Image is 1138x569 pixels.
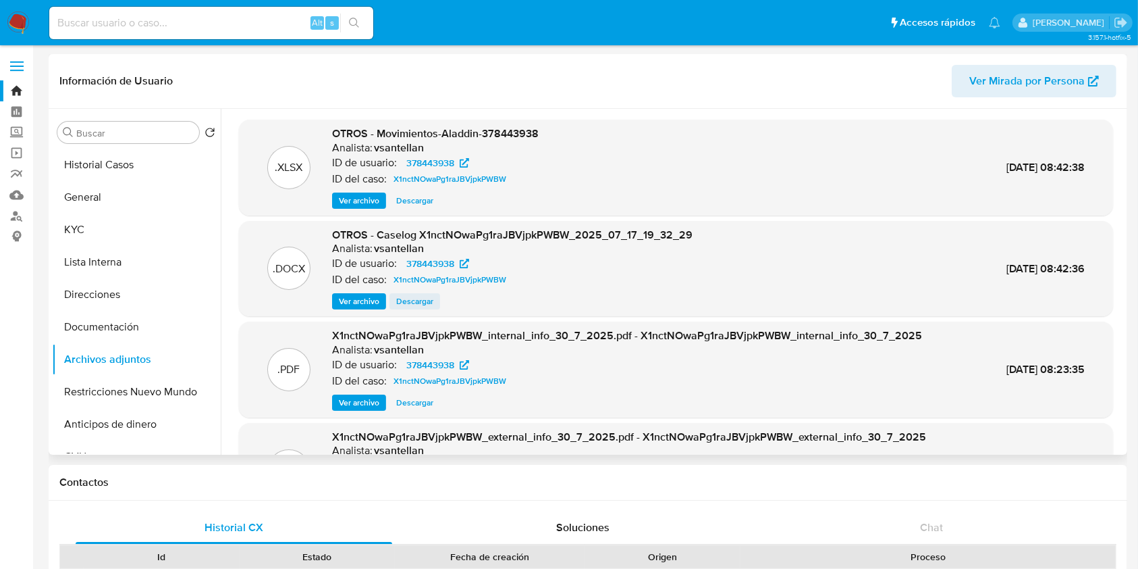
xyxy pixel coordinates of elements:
[404,550,575,564] div: Fecha de creación
[398,357,477,373] a: 378443938
[332,141,373,155] p: Analista:
[332,444,373,457] p: Analista:
[1033,16,1109,29] p: valentina.santellan@mercadolibre.com
[332,273,387,287] p: ID del caso:
[278,362,300,377] p: .PDF
[900,16,975,30] span: Accesos rápidos
[388,171,512,187] a: X1nctNOwaPg1raJBVjpkPWBW
[275,160,303,175] p: .XLSX
[389,293,440,310] button: Descargar
[952,65,1116,97] button: Ver Mirada por Persona
[339,396,379,410] span: Ver archivo
[205,520,263,535] span: Historial CX
[205,127,215,142] button: Volver al orden por defecto
[52,246,221,278] button: Lista Interna
[394,171,506,187] span: X1nctNOwaPg1raJBVjpkPWBW
[332,193,386,209] button: Ver archivo
[396,295,433,308] span: Descargar
[388,373,512,389] a: X1nctNOwaPg1raJBVjpkPWBW
[332,358,397,372] p: ID de usuario:
[374,444,424,457] h6: vsantellan
[52,311,221,343] button: Documentación
[52,278,221,311] button: Direcciones
[76,127,194,139] input: Buscar
[339,295,379,308] span: Ver archivo
[52,408,221,441] button: Anticipos de dinero
[374,242,424,255] h6: vsantellan
[332,257,397,270] p: ID de usuario:
[332,374,387,388] p: ID del caso:
[394,272,506,288] span: X1nctNOwaPg1raJBVjpkPWBW
[332,227,693,243] span: OTROS - Caselog X1nctNOwaPg1raJBVjpkPWBW_2025_07_17_19_32_29
[63,127,74,138] button: Buscar
[332,242,373,255] p: Analista:
[59,74,173,88] h1: Información de Usuario
[556,520,609,535] span: Soluciones
[332,395,386,411] button: Ver archivo
[52,441,221,473] button: CVU
[989,17,1000,28] a: Notificaciones
[339,194,379,207] span: Ver archivo
[969,65,1085,97] span: Ver Mirada por Persona
[332,293,386,310] button: Ver archivo
[340,14,368,32] button: search-icon
[52,149,221,181] button: Historial Casos
[389,395,440,411] button: Descargar
[594,550,731,564] div: Origen
[406,255,454,272] span: 378443938
[332,172,387,186] p: ID del caso:
[49,14,373,32] input: Buscar usuario o caso...
[389,193,440,209] button: Descargar
[330,16,334,29] span: s
[52,343,221,376] button: Archivos adjuntos
[273,262,305,276] p: .DOCX
[396,396,433,410] span: Descargar
[374,343,424,357] h6: vsantellan
[394,373,506,389] span: X1nctNOwaPg1raJBVjpkPWBW
[374,141,424,155] h6: vsantellan
[388,272,512,288] a: X1nctNOwaPg1raJBVjpkPWBW
[52,214,221,246] button: KYC
[93,550,230,564] div: Id
[312,16,323,29] span: Alt
[398,255,477,272] a: 378443938
[59,476,1116,489] h1: Contactos
[332,156,397,170] p: ID de usuario:
[920,520,943,535] span: Chat
[1006,362,1085,377] span: [DATE] 08:23:35
[332,126,539,141] span: OTROS - Movimientos-Aladdin-378443938
[750,550,1106,564] div: Proceso
[406,155,454,171] span: 378443938
[332,429,926,445] span: X1nctNOwaPg1raJBVjpkPWBW_external_info_30_7_2025.pdf - X1nctNOwaPg1raJBVjpkPWBW_external_info_30_...
[1114,16,1128,30] a: Salir
[396,194,433,207] span: Descargar
[398,155,477,171] a: 378443938
[406,357,454,373] span: 378443938
[52,181,221,214] button: General
[1006,261,1085,276] span: [DATE] 08:42:36
[332,328,922,343] span: X1nctNOwaPg1raJBVjpkPWBW_internal_info_30_7_2025.pdf - X1nctNOwaPg1raJBVjpkPWBW_internal_info_30_...
[332,343,373,357] p: Analista:
[52,376,221,408] button: Restricciones Nuevo Mundo
[1006,159,1085,175] span: [DATE] 08:42:38
[249,550,386,564] div: Estado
